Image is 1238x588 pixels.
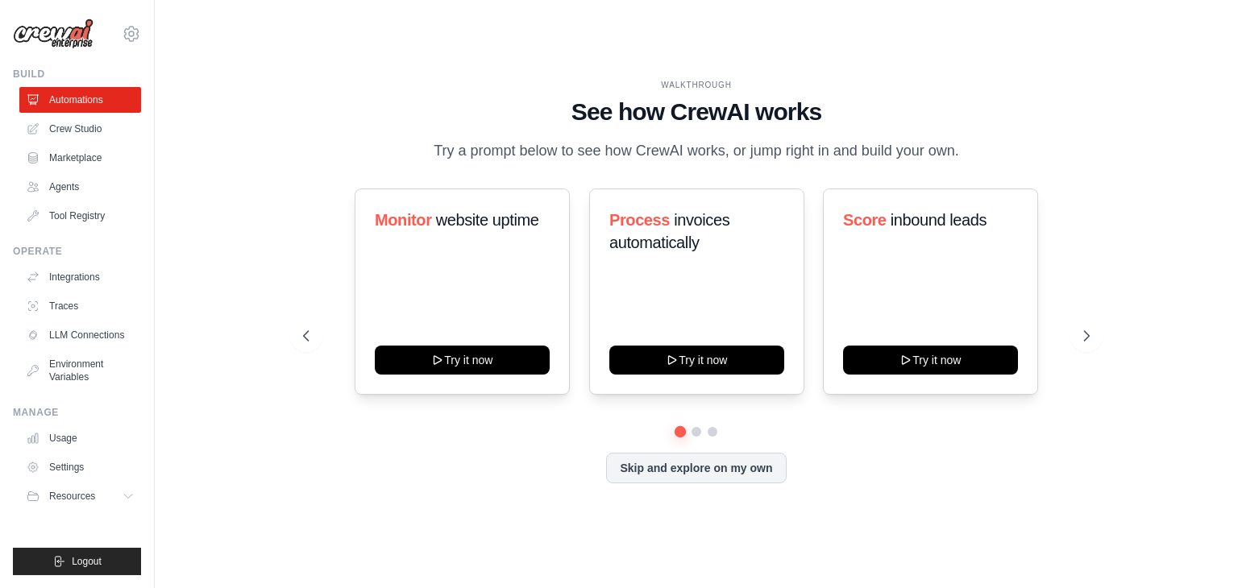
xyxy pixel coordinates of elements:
span: Resources [49,490,95,503]
p: Try a prompt below to see how CrewAI works, or jump right in and build your own. [426,139,967,163]
button: Logout [13,548,141,575]
button: Skip and explore on my own [606,453,786,483]
span: inbound leads [891,211,987,229]
a: Traces [19,293,141,319]
button: Try it now [843,346,1018,375]
a: Settings [19,454,141,480]
button: Try it now [609,346,784,375]
a: Usage [19,425,141,451]
span: Score [843,211,887,229]
span: invoices automatically [609,211,729,251]
div: WALKTHROUGH [303,79,1090,91]
a: Crew Studio [19,116,141,142]
span: Monitor [375,211,432,229]
span: Logout [72,555,102,568]
div: Build [13,68,141,81]
button: Try it now [375,346,550,375]
img: Logo [13,19,93,49]
a: Environment Variables [19,351,141,390]
a: Integrations [19,264,141,290]
a: Agents [19,174,141,200]
a: Tool Registry [19,203,141,229]
a: Marketplace [19,145,141,171]
button: Resources [19,483,141,509]
h1: See how CrewAI works [303,97,1090,126]
div: Manage [13,406,141,419]
a: Automations [19,87,141,113]
iframe: Chat Widget [1157,511,1238,588]
span: Process [609,211,670,229]
a: LLM Connections [19,322,141,348]
div: Operate [13,245,141,258]
span: website uptime [436,211,539,229]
